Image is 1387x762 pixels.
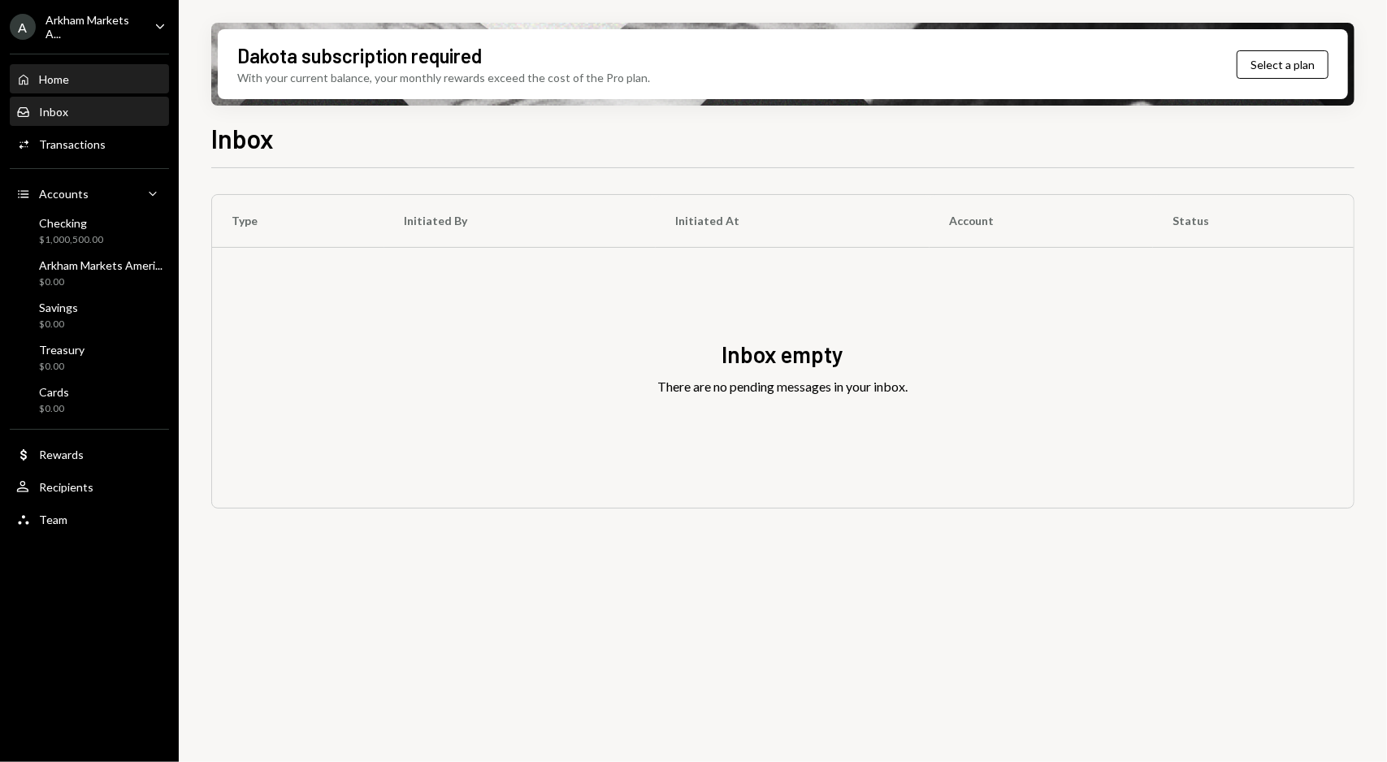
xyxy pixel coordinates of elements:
div: $1,000,500.00 [39,233,103,247]
a: Transactions [10,129,169,158]
div: A [10,14,36,40]
div: Treasury [39,343,85,357]
div: With your current balance, your monthly rewards exceed the cost of the Pro plan. [237,69,650,86]
div: Cards [39,385,69,399]
div: Accounts [39,187,89,201]
div: $0.00 [39,318,78,331]
div: Savings [39,301,78,314]
div: Arkham Markets Ameri... [39,258,163,272]
div: Checking [39,216,103,230]
div: Inbox [39,105,68,119]
a: Home [10,64,169,93]
th: Type [212,195,384,247]
th: Status [1153,195,1354,247]
a: Savings$0.00 [10,296,169,335]
div: $0.00 [39,275,163,289]
div: $0.00 [39,360,85,374]
a: Inbox [10,97,169,126]
a: Recipients [10,472,169,501]
div: There are no pending messages in your inbox. [658,377,908,396]
th: Initiated At [656,195,930,247]
a: Rewards [10,439,169,469]
div: Recipients [39,480,93,494]
div: Arkham Markets A... [46,13,141,41]
div: Dakota subscription required [237,42,482,69]
a: Arkham Markets Ameri...$0.00 [10,253,169,292]
a: Treasury$0.00 [10,338,169,377]
a: Team [10,504,169,534]
a: Cards$0.00 [10,380,169,419]
h1: Inbox [211,122,274,154]
div: Team [39,513,67,526]
a: Checking$1,000,500.00 [10,211,169,250]
a: Accounts [10,179,169,208]
div: Home [39,72,69,86]
div: Inbox empty [722,339,844,370]
div: Rewards [39,448,84,461]
button: Select a plan [1237,50,1328,79]
th: Account [930,195,1154,247]
th: Initiated By [384,195,656,247]
div: $0.00 [39,402,69,416]
div: Transactions [39,137,106,151]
